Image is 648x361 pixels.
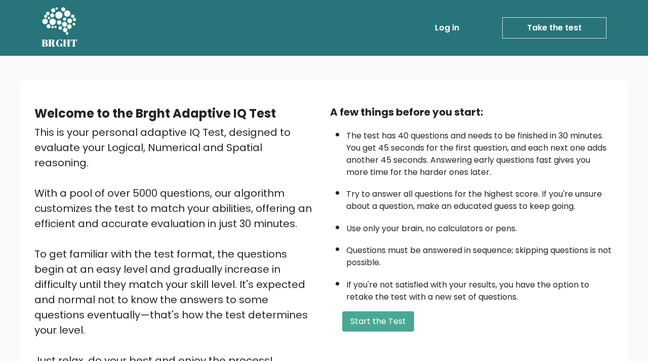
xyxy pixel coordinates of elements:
b: Welcome to the Brght Adaptive IQ Test [34,105,276,122]
div: A few things before you start: [330,104,614,120]
li: Questions must be answered in sequence; skipping questions is not possible. [346,239,614,269]
a: Log in [431,18,463,38]
li: The test has 40 questions and needs to be finished in 30 minutes. You get 45 seconds for the firs... [346,125,614,178]
h5: BRGHT [42,37,78,49]
a: BRGHT [42,4,78,52]
li: Use only your brain, no calculators or pens. [346,218,614,235]
li: Try to answer all questions for the highest score. If you're unsure about a question, make an edu... [346,183,614,212]
button: Start the Test [342,311,414,332]
li: If you're not satisfied with your results, you have the option to retake the test with a new set ... [346,274,614,303]
a: Take the test [502,17,606,39]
